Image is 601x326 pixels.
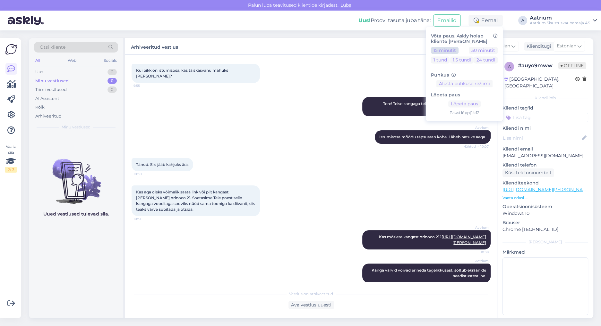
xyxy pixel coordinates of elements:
[524,43,551,50] div: Klienditugi
[502,239,588,245] div: [PERSON_NAME]
[35,95,59,102] div: AI Assistent
[431,33,498,44] h6: Võta paus, Askly hoiab kliente [PERSON_NAME]
[383,101,487,112] span: Tere! Teise kangaga tellida ei ole võimalik, tegemist on kampaania tootega.
[502,219,588,226] p: Brauser
[518,16,527,25] div: A
[136,190,256,212] span: Kas aga oleks võimalik saata link või pilt kangast: [PERSON_NAME] orinoco 21. Soetasime Teie poes...
[35,69,43,75] div: Uus
[358,17,431,24] div: Proovi tasuta juba täna:
[35,78,69,84] div: Minu vestlused
[442,234,486,245] a: [URL][DOMAIN_NAME][PERSON_NAME]
[436,80,493,87] button: Alusta puhkuse režiimi
[136,162,189,167] span: Tänud. Siis jääb kahjuks ära.
[35,86,67,93] div: Tiimi vestlused
[107,69,117,75] div: 0
[558,62,586,69] span: Offline
[29,147,123,205] img: No chats
[133,172,158,176] span: 10:30
[431,72,498,78] h6: Puhkus
[66,56,78,65] div: Web
[34,56,41,65] div: All
[372,268,487,278] span: Kanga värvid võivad erineda tegelikkusest, sõltub ekraanide seadistustest jne.
[530,20,590,26] div: Aatrium Sisustuskaubamaja AS
[136,68,229,78] span: Kui pikk on istumisosa, kas täiskasvanu mahuks [PERSON_NAME]?
[557,43,576,50] span: Estonian
[502,113,588,122] input: Lisa tag
[289,291,333,297] span: Vestlus on arhiveeritud
[5,43,17,55] img: Askly Logo
[518,62,558,69] div: # auyo9mww
[465,258,489,263] span: Aatrium
[62,124,90,130] span: Minu vestlused
[35,104,45,110] div: Kõik
[40,44,65,51] span: Otsi kliente
[35,113,62,119] div: Arhiveeritud
[448,101,481,108] button: Lõpeta paus
[107,86,117,93] div: 0
[107,78,117,84] div: 0
[502,105,588,111] p: Kliendi tag'id
[474,56,498,63] button: 24 tundi
[463,144,489,149] span: Nähtud ✓ 10:07
[450,56,474,63] button: 1.5 tundi
[339,2,353,8] span: Luba
[502,249,588,256] p: Märkmed
[431,56,450,63] button: 1 tund
[530,15,590,20] div: Aatrium
[502,162,588,168] p: Kliendi telefon
[530,15,597,26] a: AatriumAatrium Sisustuskaubamaja AS
[469,47,498,54] button: 30 minutit
[503,134,581,142] input: Lisa nimi
[379,234,486,245] span: Kas mõtlete kangast orinoco 21?
[431,47,459,54] button: 15 minutit
[131,42,178,51] label: Arhiveeritud vestlus
[133,83,158,88] span: 9:55
[468,15,503,26] div: Eemal
[502,152,588,159] p: [EMAIL_ADDRESS][DOMAIN_NAME]
[502,203,588,210] p: Operatsioonisüsteem
[502,187,591,192] a: [URL][DOMAIN_NAME][PERSON_NAME]
[433,14,461,27] button: Emailid
[502,125,588,132] p: Kliendi nimi
[5,167,17,173] div: 2 / 3
[502,195,588,201] p: Vaata edasi ...
[502,226,588,233] p: Chrome [TECHNICAL_ID]
[465,225,489,230] span: Aatrium
[504,76,575,89] div: [GEOGRAPHIC_DATA], [GEOGRAPHIC_DATA]
[379,134,486,139] span: Istumisosa mõõdu täpsustan kohe. Läheb natuke aega.
[358,17,371,23] b: Uus!
[465,125,489,130] span: Aatrium
[502,146,588,152] p: Kliendi email
[502,210,588,217] p: Windows 10
[431,93,498,98] h6: Lõpeta paus
[508,64,511,69] span: a
[5,144,17,173] div: Vaata siia
[288,301,334,309] div: Ava vestlus uuesti
[431,110,498,116] div: Pausi lõpp | 14:12
[133,216,158,221] span: 10:31
[502,95,588,101] div: Kliendi info
[102,56,118,65] div: Socials
[502,180,588,186] p: Klienditeekond
[465,250,489,255] span: 10:39
[43,211,109,217] p: Uued vestlused tulevad siia.
[502,168,554,177] div: Küsi telefoninumbrit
